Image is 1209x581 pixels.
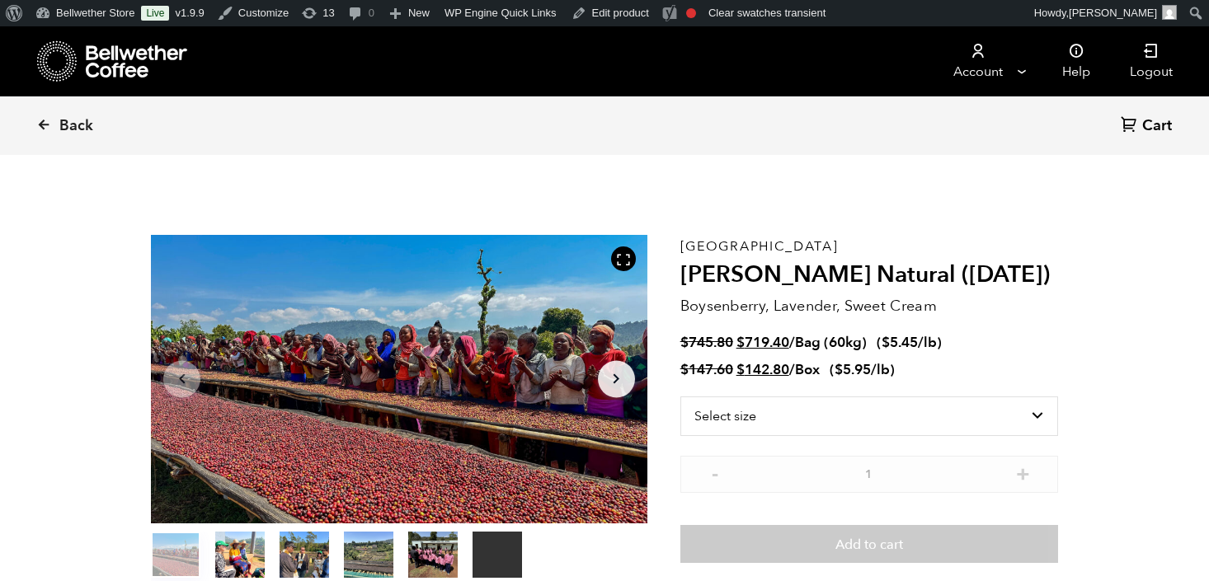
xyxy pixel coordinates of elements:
[795,360,820,379] span: Box
[835,360,843,379] span: $
[789,333,795,352] span: /
[736,360,789,379] bdi: 142.80
[835,360,871,379] bdi: 5.95
[736,333,789,352] bdi: 719.40
[795,333,867,352] span: Bag (60kg)
[882,333,918,352] bdi: 5.45
[686,8,696,18] div: Focus keyphrase not set
[882,333,890,352] span: $
[918,333,937,352] span: /lb
[871,360,890,379] span: /lb
[680,360,733,379] bdi: 147.60
[1069,7,1157,19] span: [PERSON_NAME]
[736,360,745,379] span: $
[680,295,1058,317] p: Boysenberry, Lavender, Sweet Cream
[736,333,745,352] span: $
[141,6,169,21] a: Live
[877,333,942,352] span: ( )
[927,26,1028,96] a: Account
[59,116,93,136] span: Back
[789,360,795,379] span: /
[1142,116,1172,136] span: Cart
[830,360,895,379] span: ( )
[680,261,1058,289] h2: [PERSON_NAME] Natural ([DATE])
[1013,464,1033,480] button: +
[1042,26,1110,96] a: Help
[1121,115,1176,138] a: Cart
[680,333,733,352] bdi: 745.80
[680,525,1058,563] button: Add to cart
[680,333,689,352] span: $
[473,532,522,578] video: Your browser does not support the video tag.
[1110,26,1193,96] a: Logout
[680,360,689,379] span: $
[705,464,726,480] button: -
